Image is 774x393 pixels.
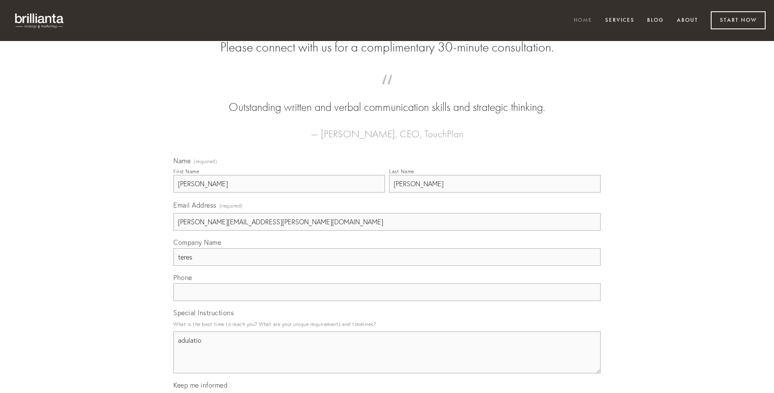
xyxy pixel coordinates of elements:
[173,168,199,175] div: First Name
[173,157,191,165] span: Name
[173,39,601,55] h2: Please connect with us for a complimentary 30-minute consultation.
[568,14,598,28] a: Home
[173,331,601,373] textarea: adulatio
[173,308,234,317] span: Special Instructions
[173,273,192,282] span: Phone
[711,11,766,29] a: Start Now
[173,238,221,247] span: Company Name
[389,168,414,175] div: Last Name
[193,159,217,164] span: (required)
[173,201,217,209] span: Email Address
[187,116,587,142] figcaption: — [PERSON_NAME], CEO, TouchPlan
[187,83,587,99] span: “
[600,14,640,28] a: Services
[8,8,71,33] img: brillianta - research, strategy, marketing
[219,200,243,211] span: (required)
[173,319,601,330] p: What is the best time to reach you? What are your unique requirements and timelines?
[671,14,704,28] a: About
[187,83,587,116] blockquote: Outstanding written and verbal communication skills and strategic thinking.
[173,381,227,389] span: Keep me informed
[642,14,669,28] a: Blog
